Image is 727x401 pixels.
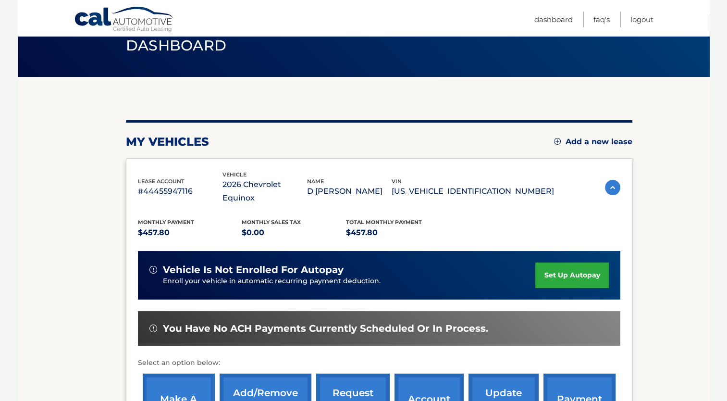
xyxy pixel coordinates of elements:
[307,178,324,185] span: name
[163,264,344,276] span: vehicle is not enrolled for autopay
[222,178,307,205] p: 2026 Chevrolet Equinox
[138,178,185,185] span: lease account
[149,266,157,274] img: alert-white.svg
[392,178,402,185] span: vin
[138,219,194,226] span: Monthly Payment
[242,226,346,239] p: $0.00
[554,137,632,147] a: Add a new lease
[138,357,620,369] p: Select an option below:
[242,219,301,226] span: Monthly sales Tax
[605,180,620,195] img: accordion-active.svg
[126,37,227,54] span: Dashboard
[535,263,608,288] a: set up autopay
[149,325,157,332] img: alert-white.svg
[554,138,561,145] img: add.svg
[138,226,242,239] p: $457.80
[534,12,573,27] a: Dashboard
[392,185,554,198] p: [US_VEHICLE_IDENTIFICATION_NUMBER]
[163,276,536,287] p: Enroll your vehicle in automatic recurring payment deduction.
[593,12,610,27] a: FAQ's
[138,185,222,198] p: #44455947116
[222,171,246,178] span: vehicle
[346,226,450,239] p: $457.80
[346,219,422,226] span: Total Monthly Payment
[163,323,488,335] span: You have no ACH payments currently scheduled or in process.
[74,6,175,34] a: Cal Automotive
[630,12,653,27] a: Logout
[126,135,209,149] h2: my vehicles
[307,185,392,198] p: D [PERSON_NAME]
